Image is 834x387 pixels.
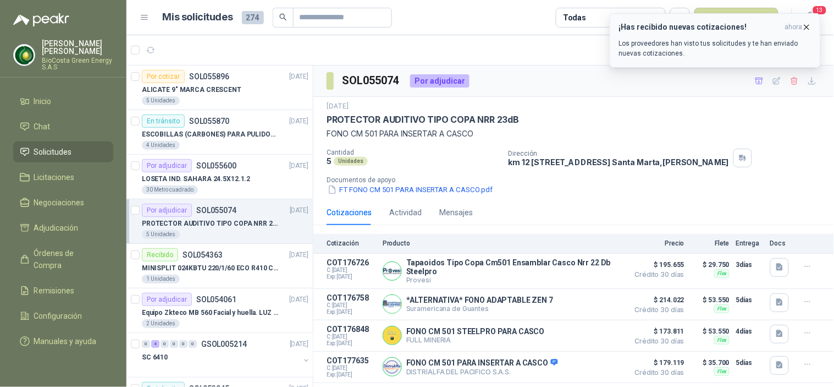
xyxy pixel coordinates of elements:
[714,336,730,345] div: Flex
[13,243,113,276] a: Órdenes de Compra
[142,115,185,128] div: En tránsito
[42,40,113,55] p: [PERSON_NAME] [PERSON_NAME]
[327,334,376,340] span: C: [DATE]
[290,161,308,171] p: [DATE]
[327,149,500,156] p: Cantidad
[629,239,684,247] p: Precio
[183,251,223,259] p: SOL054363
[406,304,553,313] p: Suramericana de Guantes
[34,310,82,322] span: Configuración
[770,239,792,247] p: Docs
[389,206,422,219] div: Actividad
[327,156,332,166] p: 5
[619,23,781,32] h3: ¡Has recibido nuevas cotizaciones!
[327,340,376,347] span: Exp: [DATE]
[170,340,178,348] div: 0
[629,325,684,338] span: $ 173.811
[13,331,113,352] a: Manuales y ayuda
[189,73,229,80] p: SOL055896
[189,340,197,348] div: 0
[142,219,279,229] p: PROTECTOR AUDITIVO TIPO COPA NRR 23dB
[126,244,313,288] a: RecibidoSOL054363[DATE] MINISPLIT 024KBTU 220/1/60 ECO R410 C/FR1 Unidades
[334,157,368,166] div: Unidades
[410,74,470,88] div: Por adjudicar
[327,267,376,274] span: C: [DATE]
[13,280,113,301] a: Remisiones
[327,365,376,372] span: C: [DATE]
[327,309,376,315] span: Exp: [DATE]
[279,13,287,21] span: search
[34,146,72,158] span: Solicitudes
[142,319,180,328] div: 2 Unidades
[142,340,150,348] div: 0
[42,57,113,70] p: BioCosta Green Energy S.A.S
[142,230,180,239] div: 5 Unidades
[163,9,233,25] h1: Mis solicitudes
[406,296,553,304] p: *ALTERNATIVA* FONO ADAPTABLE ZEN 7
[327,274,376,280] span: Exp: [DATE]
[439,206,473,219] div: Mensajes
[736,356,764,369] p: 5 días
[691,258,730,271] p: $ 29.750
[196,206,236,214] p: SOL055074
[327,101,349,112] p: [DATE]
[13,116,113,137] a: Chat
[406,358,558,368] p: FONO CM 501 PARA INSERTAR A CASCO
[327,302,376,309] span: C: [DATE]
[13,306,113,326] a: Configuración
[785,23,803,32] span: ahora
[327,128,821,140] p: FONO CM 501 PARA INSERTAR A CASCO
[406,276,623,284] p: Provesi
[343,72,401,89] h3: SOL055074
[327,356,376,365] p: COT177635
[327,114,519,126] p: PROTECTOR AUDITIVO TIPO COPA NRR 23dB
[714,269,730,278] div: Flex
[34,197,85,209] span: Negociaciones
[736,325,764,338] p: 4 días
[142,85,241,95] p: ALICATE 9" MARCA CRESCENT
[383,262,401,280] img: Company Logo
[714,304,730,313] div: Flex
[509,150,729,157] p: Dirección
[13,192,113,213] a: Negociaciones
[691,325,730,338] p: $ 53.550
[126,288,313,333] a: Por adjudicarSOL054061[DATE] Equipo Zkteco MB 560 Facial y huella. LUZ VISIBLE2 Unidades
[196,162,236,170] p: SOL055600
[383,358,401,376] img: Company Logo
[629,271,684,278] span: Crédito 30 días
[290,339,308,350] p: [DATE]
[126,155,313,199] a: Por adjudicarSOL055600[DATE] LOSETA IND. SAHARA 24.5X12.1.230 Metro cuadrado
[142,352,168,363] p: SC 6410
[290,250,308,260] p: [DATE]
[13,91,113,112] a: Inicio
[142,337,311,373] a: 0 4 0 0 0 0 GSOL005214[DATE] SC 6410
[142,141,180,150] div: 4 Unidades
[142,248,178,261] div: Recibido
[563,12,586,24] div: Todas
[161,340,169,348] div: 0
[509,157,729,167] p: km 12 [STREET_ADDRESS] Santa Marta , [PERSON_NAME]
[142,129,279,140] p: ESCOBILLAS (CARBONES) PARA PULIDORA DEWALT
[34,247,103,271] span: Órdenes de Compra
[201,340,247,348] p: GSOL005214
[34,171,75,183] span: Licitaciones
[327,239,376,247] p: Cotización
[812,5,827,15] span: 13
[327,206,372,219] div: Cotizaciones
[629,369,684,376] span: Crédito 30 días
[34,222,79,234] span: Adjudicación
[629,258,684,271] span: $ 195.655
[34,121,51,133] span: Chat
[610,13,821,68] button: ¡Has recibido nuevas cotizaciones!ahora Los proveedores han visto tus solicitudes y te han enviad...
[736,293,764,307] p: 5 días
[629,356,684,369] span: $ 179.119
[327,258,376,267] p: COT176726
[290,116,308,127] p: [DATE]
[383,239,623,247] p: Producto
[327,372,376,378] span: Exp: [DATE]
[142,263,279,274] p: MINISPLIT 024KBTU 220/1/60 ECO R410 C/FR
[691,293,730,307] p: $ 53.550
[126,66,313,110] a: Por cotizarSOL055896[DATE] ALICATE 9" MARCA CRESCENT5 Unidades
[736,258,764,271] p: 3 días
[151,340,159,348] div: 4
